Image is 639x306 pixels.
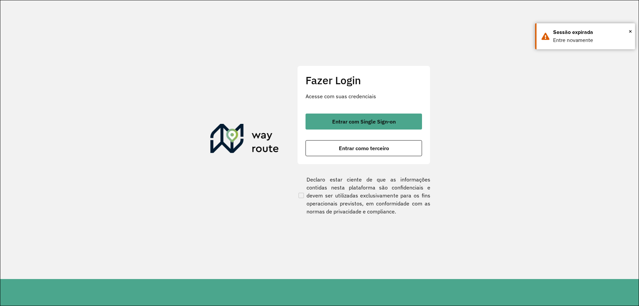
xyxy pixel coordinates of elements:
h2: Fazer Login [306,74,422,87]
span: Entrar com Single Sign-on [332,119,396,124]
button: button [306,114,422,130]
div: Sessão expirada [553,28,630,36]
span: Entrar como terceiro [339,146,389,151]
label: Declaro estar ciente de que as informações contidas nesta plataforma são confidenciais e devem se... [297,175,430,215]
button: button [306,140,422,156]
p: Acesse com suas credenciais [306,92,422,100]
span: × [629,26,632,36]
button: Close [629,26,632,36]
div: Entre novamente [553,36,630,44]
img: Roteirizador AmbevTech [210,124,279,156]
